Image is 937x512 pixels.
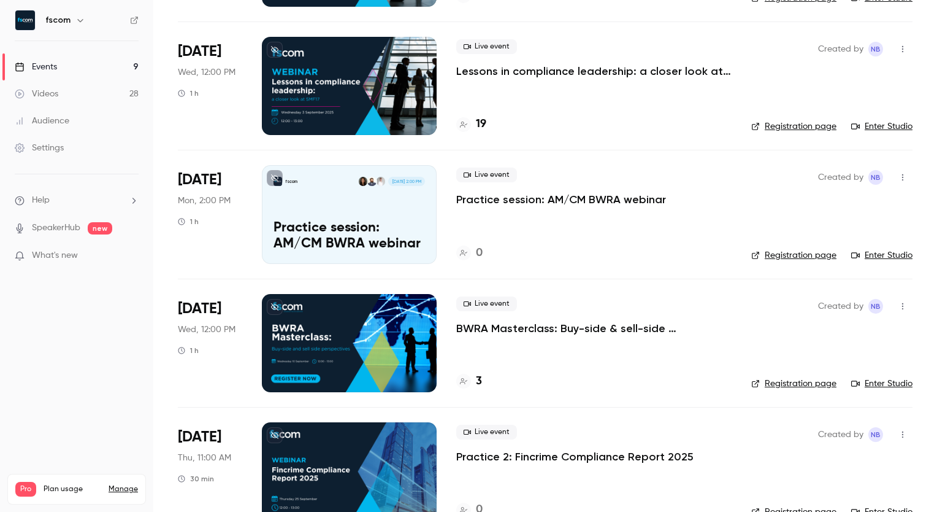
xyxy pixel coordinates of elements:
div: Events [15,61,57,73]
span: Live event [456,425,517,440]
span: Created by [818,299,863,314]
span: Wed, 12:00 PM [178,66,235,79]
a: SpeakerHub [32,222,80,235]
span: [DATE] [178,299,221,319]
a: Registration page [751,249,836,262]
a: 0 [456,245,483,262]
a: Lessons in compliance leadership: a closer look at SMF17 [456,64,732,79]
span: NB [871,170,881,185]
a: 19 [456,116,486,133]
a: Manage [109,484,138,494]
span: Mon, 2:00 PM [178,195,231,207]
iframe: Noticeable Trigger [124,250,139,262]
span: NB [871,299,881,314]
a: BWRA Masterclass: Buy-side & sell-side perspectives [456,321,732,336]
a: Enter Studio [851,120,912,133]
a: Registration page [751,120,836,133]
div: 30 min [178,474,214,484]
div: Audience [15,115,69,127]
span: Pro [15,482,36,497]
span: Plan usage [44,484,101,494]
h4: 0 [476,245,483,262]
img: Charles McGillivary [367,177,376,185]
img: Victoria Ng [359,177,367,185]
a: Enter Studio [851,249,912,262]
h6: fscom [45,14,71,26]
a: Practice session: AM/CM BWRA webinar [456,192,666,207]
div: Sep 3 Wed, 12:00 PM (Europe/London) [178,37,242,135]
img: Michael Foreman [377,177,385,185]
span: Help [32,194,50,207]
span: Wed, 12:00 PM [178,324,235,336]
span: [DATE] [178,427,221,447]
span: [DATE] [178,170,221,190]
span: NB [871,427,881,442]
h4: 3 [476,373,482,390]
span: Live event [456,39,517,54]
div: Videos [15,88,58,100]
p: Practice session: AM/CM BWRA webinar [273,220,425,252]
div: Settings [15,142,64,154]
span: Created by [818,427,863,442]
span: Nicola Bassett [868,42,883,56]
span: Nicola Bassett [868,299,883,314]
span: NB [871,42,881,56]
div: 1 h [178,88,199,98]
div: Sep 8 Mon, 2:00 PM (Europe/London) [178,165,242,263]
span: Nicola Bassett [868,427,883,442]
span: Created by [818,170,863,185]
span: [DATE] 2:00 PM [388,177,424,185]
li: help-dropdown-opener [15,194,139,207]
span: Thu, 11:00 AM [178,452,231,464]
img: fscom [15,10,35,30]
a: Practice session: AM/CM BWRA webinarfscomMichael ForemanCharles McGillivaryVictoria Ng[DATE] 2:00... [262,165,437,263]
div: 1 h [178,217,199,227]
h4: 19 [476,116,486,133]
span: new [88,222,112,235]
p: fscom [285,179,297,185]
a: Practice 2: Fincrime Compliance Report 2025 [456,449,694,464]
span: Created by [818,42,863,56]
span: Live event [456,168,517,182]
span: [DATE] [178,42,221,61]
div: 1 h [178,346,199,355]
span: Nicola Bassett [868,170,883,185]
span: What's new [32,249,78,262]
a: Enter Studio [851,378,912,390]
a: 3 [456,373,482,390]
span: Live event [456,297,517,311]
a: Registration page [751,378,836,390]
div: Sep 10 Wed, 12:00 PM (Europe/London) [178,294,242,392]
